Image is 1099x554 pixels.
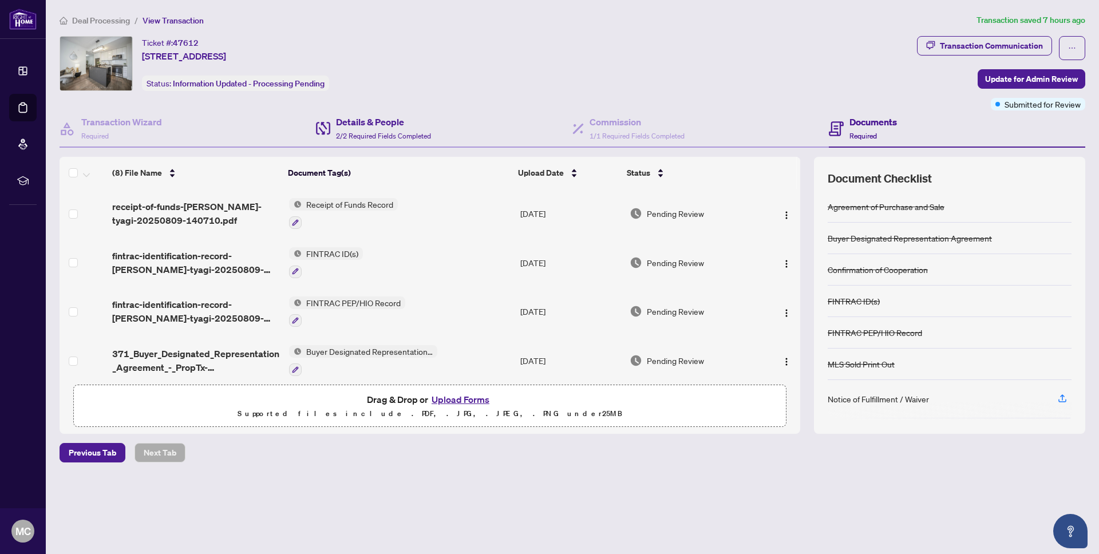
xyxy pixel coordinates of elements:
[622,157,758,189] th: Status
[630,305,642,318] img: Document Status
[289,247,363,278] button: Status IconFINTRAC ID(s)
[336,132,431,140] span: 2/2 Required Fields Completed
[69,444,116,462] span: Previous Tab
[15,523,31,539] span: MC
[828,393,929,405] div: Notice of Fulfillment / Waiver
[828,263,928,276] div: Confirmation of Cooperation
[289,345,437,376] button: Status IconBuyer Designated Representation Agreement
[428,392,493,407] button: Upload Forms
[828,358,895,370] div: MLS Sold Print Out
[112,298,280,325] span: fintrac-identification-record-[PERSON_NAME]-tyagi-20250809-135228.pdf
[112,167,162,179] span: (8) File Name
[516,189,625,238] td: [DATE]
[142,36,199,49] div: Ticket #:
[1053,514,1088,548] button: Open asap
[72,15,130,26] span: Deal Processing
[782,308,791,318] img: Logo
[60,17,68,25] span: home
[112,249,280,276] span: fintrac-identification-record-[PERSON_NAME]-tyagi-20250809-135420.pdf
[777,351,796,370] button: Logo
[1005,98,1081,110] span: Submitted for Review
[849,132,877,140] span: Required
[977,14,1085,27] article: Transaction saved 7 hours ago
[302,247,363,260] span: FINTRAC ID(s)
[782,357,791,366] img: Logo
[516,287,625,337] td: [DATE]
[590,115,685,129] h4: Commission
[518,167,564,179] span: Upload Date
[135,443,185,462] button: Next Tab
[782,211,791,220] img: Logo
[289,198,398,229] button: Status IconReceipt of Funds Record
[630,207,642,220] img: Document Status
[173,38,199,48] span: 47612
[647,256,704,269] span: Pending Review
[828,232,992,244] div: Buyer Designated Representation Agreement
[1068,44,1076,52] span: ellipsis
[336,115,431,129] h4: Details & People
[142,76,329,91] div: Status:
[940,37,1043,55] div: Transaction Communication
[590,132,685,140] span: 1/1 Required Fields Completed
[302,345,437,358] span: Buyer Designated Representation Agreement
[302,198,398,211] span: Receipt of Funds Record
[289,247,302,260] img: Status Icon
[777,302,796,320] button: Logo
[630,256,642,269] img: Document Status
[81,132,109,140] span: Required
[777,254,796,272] button: Logo
[289,198,302,211] img: Status Icon
[782,259,791,268] img: Logo
[647,207,704,220] span: Pending Review
[849,115,897,129] h4: Documents
[60,37,132,90] img: IMG-W12294617_1.jpg
[135,14,138,27] li: /
[828,200,944,213] div: Agreement of Purchase and Sale
[60,443,125,462] button: Previous Tab
[112,347,280,374] span: 371_Buyer_Designated_Representation_Agreement_-_PropTx-[PERSON_NAME] 5.pdf
[9,9,37,30] img: logo
[647,305,704,318] span: Pending Review
[289,345,302,358] img: Status Icon
[516,238,625,287] td: [DATE]
[302,296,405,309] span: FINTRAC PEP/HIO Record
[627,167,650,179] span: Status
[516,336,625,385] td: [DATE]
[828,326,922,339] div: FINTRAC PEP/HIO Record
[828,171,932,187] span: Document Checklist
[978,69,1085,89] button: Update for Admin Review
[112,200,280,227] span: receipt-of-funds-[PERSON_NAME]-tyagi-20250809-140710.pdf
[513,157,622,189] th: Upload Date
[289,296,302,309] img: Status Icon
[367,392,493,407] span: Drag & Drop or
[630,354,642,367] img: Document Status
[828,295,880,307] div: FINTRAC ID(s)
[985,70,1078,88] span: Update for Admin Review
[647,354,704,367] span: Pending Review
[143,15,204,26] span: View Transaction
[917,36,1052,56] button: Transaction Communication
[283,157,513,189] th: Document Tag(s)
[142,49,226,63] span: [STREET_ADDRESS]
[74,385,786,428] span: Drag & Drop orUpload FormsSupported files include .PDF, .JPG, .JPEG, .PNG under25MB
[81,407,779,421] p: Supported files include .PDF, .JPG, .JPEG, .PNG under 25 MB
[108,157,284,189] th: (8) File Name
[289,296,405,327] button: Status IconFINTRAC PEP/HIO Record
[173,78,325,89] span: Information Updated - Processing Pending
[777,204,796,223] button: Logo
[81,115,162,129] h4: Transaction Wizard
